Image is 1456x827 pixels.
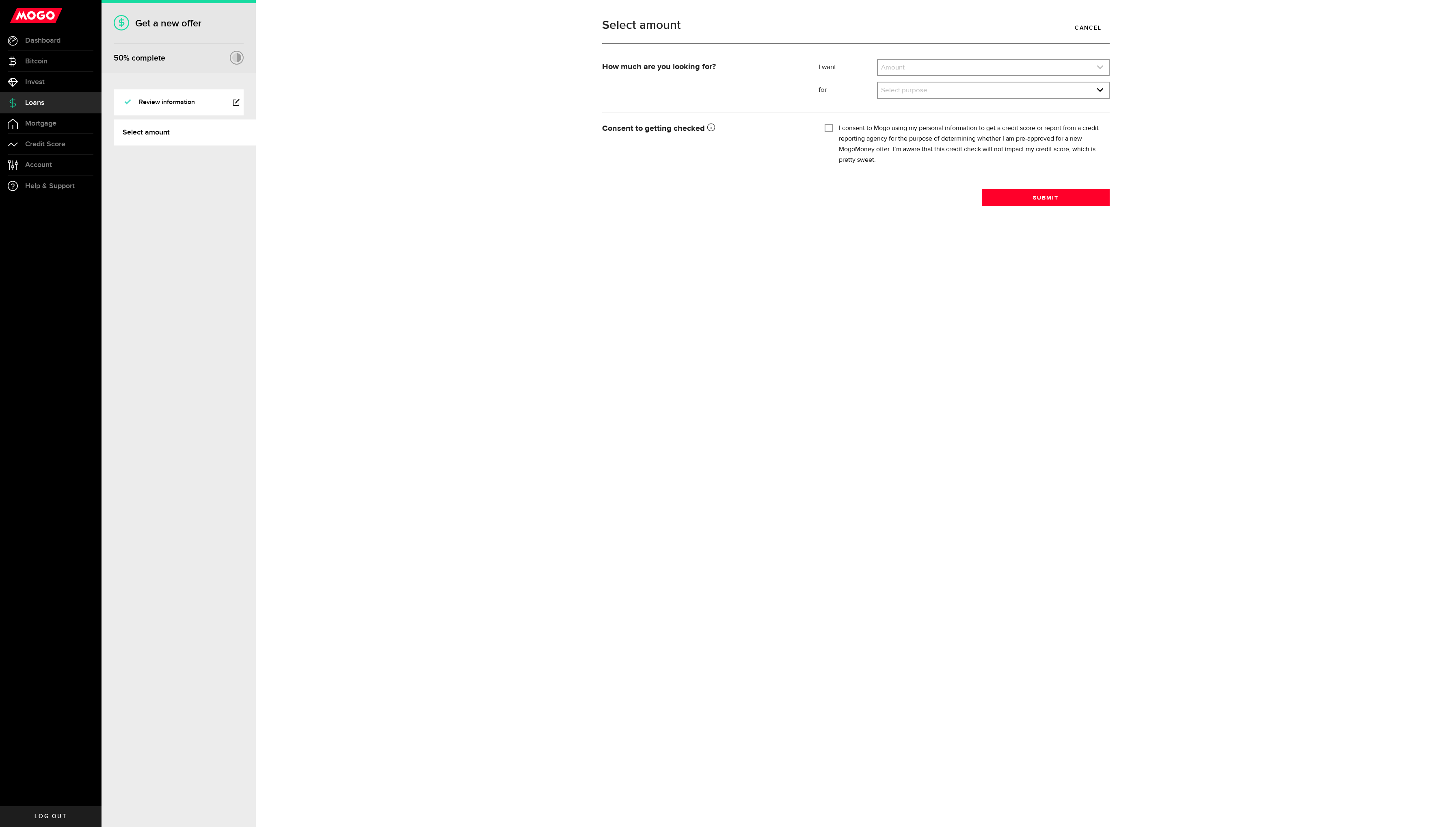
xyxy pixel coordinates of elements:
[602,63,716,71] strong: How much are you looking for?
[114,53,123,63] span: 50
[25,120,56,127] span: Mortgage
[25,78,45,86] span: Invest
[825,123,833,131] input: I consent to Mogo using my personal information to get a credit score or report from a credit rep...
[35,814,67,819] span: Log out
[25,182,75,190] span: Help & Support
[25,37,60,44] span: Dashboard
[114,51,165,65] div: % complete
[25,141,65,148] span: Credit Score
[982,189,1110,206] button: Submit
[839,123,1104,165] label: I consent to Mogo using my personal information to get a credit score or report from a credit rep...
[878,60,1109,75] a: expand select
[602,124,715,132] strong: Consent to getting checked
[6,3,31,28] button: Open LiveChat chat widget
[114,17,244,29] h1: Get a new offer
[25,99,44,106] span: Loans
[819,85,877,95] label: for
[114,119,256,145] a: Select amount
[1067,19,1110,36] a: Cancel
[602,19,1110,31] h1: Select amount
[878,82,1109,98] a: expand select
[25,58,48,65] span: Bitcoin
[819,63,877,72] label: I want
[114,89,244,115] a: Review information
[25,161,52,169] span: Account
